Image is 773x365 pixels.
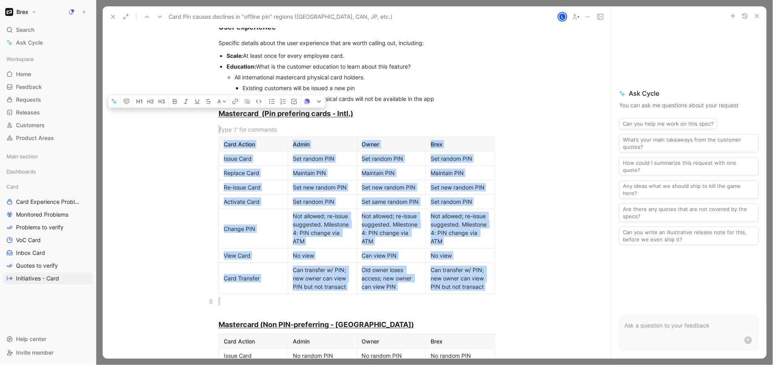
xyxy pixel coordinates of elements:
span: Help center [16,335,46,342]
div: Re-issue Card [224,183,283,191]
a: Feedback [3,81,93,93]
button: Are there any quotes that are not covered by the specs? [619,203,759,222]
div: Can transfer w/ PIN; new owner can view PIN but not transact [293,266,352,291]
button: What’s your main takeaways from the customer quotes? [619,134,759,152]
div: Maintain PIN [293,169,352,177]
span: What is the customer education to learn about this feature? [256,63,411,70]
span: Problems to verify [16,223,64,231]
a: Card Experience Problems [3,196,93,208]
p: You can ask me questions about your request [619,101,759,110]
div: Dashboards [3,166,93,180]
span: Home [16,70,31,78]
span: Releases [16,109,40,116]
a: VoC Card [3,234,93,246]
div: Not allowed; re-issue suggested. Milestone 4: PIN change via ATM [293,212,352,245]
div: Search [3,24,93,36]
div: Card Action [224,337,283,345]
div: Existing customers will be issued a new pin [242,84,495,92]
div: Set new random PIN [431,183,490,191]
div: Workspace [3,53,93,65]
div: Owner [362,337,421,345]
a: Problems to verify [3,221,93,233]
div: Dashboards [3,166,93,178]
span: Specific details about the user experience that are worth calling out, including: [219,39,424,46]
span: Dashboards [6,168,36,176]
span: Search [16,25,34,35]
span: Feedback [16,83,42,91]
div: No view [431,251,490,260]
a: Ask Cycle [3,37,93,49]
a: Inbox Card [3,247,93,259]
span: Scale: [227,52,243,59]
div: Card [3,181,93,193]
span: Requests [16,96,41,104]
span: Education: [227,63,256,70]
a: Requests [3,94,93,106]
div: No view [293,251,352,260]
div: L [558,13,566,21]
div: Can transfer w/ PIN; new owner can view PIN but not transact [431,266,490,291]
div: Main section [3,150,93,165]
div: Set random PIN [431,197,490,206]
span: Product Areas [16,134,54,142]
div: CardCard Experience ProblemsMonitored ProblemsProblems to verifyVoC CardInbox CardQuotes to verif... [3,181,93,284]
span: Card Pin causes declines in "offline pin" regions ([GEOGRAPHIC_DATA], CAN, JP, etc.) [169,12,392,22]
div: Brex [431,140,490,148]
div: Set new random PIN [293,183,352,191]
div: No random PIN [431,351,490,360]
div: Set random PIN [362,154,421,163]
div: Can view PIN [362,251,421,260]
div: Admin [293,140,352,148]
span: Customers [16,121,45,129]
div: Set random PIN [293,197,352,206]
div: Card Transfer [224,274,283,282]
div: Change PIN [224,225,283,233]
span: Invite member [16,349,54,356]
button: BrexBrex [3,6,39,18]
div: Invite member [3,347,93,359]
div: View Card [224,251,283,260]
div: Help center [3,333,93,345]
a: Customers [3,119,93,131]
span: Quotes to verify [16,262,58,270]
div: Not allowed; re-issue suggested. Milestone 4: PIN change via ATM [431,212,490,245]
span: Initiatives - Card [16,274,59,282]
div: Set random PIN [293,154,352,163]
span: Card [6,183,18,191]
a: Quotes to verify [3,260,93,272]
button: Any ideas what we should ship to kill the game here? [619,180,759,199]
div: Issue Card [224,154,283,163]
button: How could I summarize this request with one quote? [619,157,759,176]
a: Releases [3,107,93,118]
a: Initiatives - Card [3,272,93,284]
span: At least once for every employee card. [243,52,344,59]
a: Product Areas [3,132,93,144]
span: VoC Card [16,236,41,244]
button: Can you write an illustrative release note for this, before we even ship it? [619,227,759,245]
div: Maintain PIN [431,169,490,177]
div: No random PIN [293,351,352,360]
div: Issue Card [224,351,283,360]
div: Activate Card [224,197,283,206]
div: No random PIN [362,351,421,360]
div: Maintain PIN [362,169,421,177]
span: Ask Cycle [16,38,43,47]
span: Inbox Card [16,249,45,257]
div: Brex [431,337,490,345]
div: All international mastercard physical card holders. [234,73,495,81]
div: Ability to update the pin for physical cards will not be available in the app [242,95,495,103]
h1: Brex [16,8,28,16]
img: Brex [5,8,13,16]
div: Old owner loses access; new owner can view PIN [362,266,421,291]
div: Set new random PIN [362,183,421,191]
div: Set same random PIN [362,197,421,206]
u: Mastercard (Non PIN-preferring - [GEOGRAPHIC_DATA]) [219,320,414,329]
div: Owner [362,140,421,148]
span: Monitored Problems [16,211,68,219]
div: Not allowed; re-issue suggested. Milestone 4: PIN change via ATM [362,212,421,245]
div: Set random PIN [431,154,490,163]
div: Card Action [224,140,283,148]
div: Replace Card [224,169,283,177]
button: Can you help me work on this spec? [619,118,717,129]
a: Home [3,68,93,80]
